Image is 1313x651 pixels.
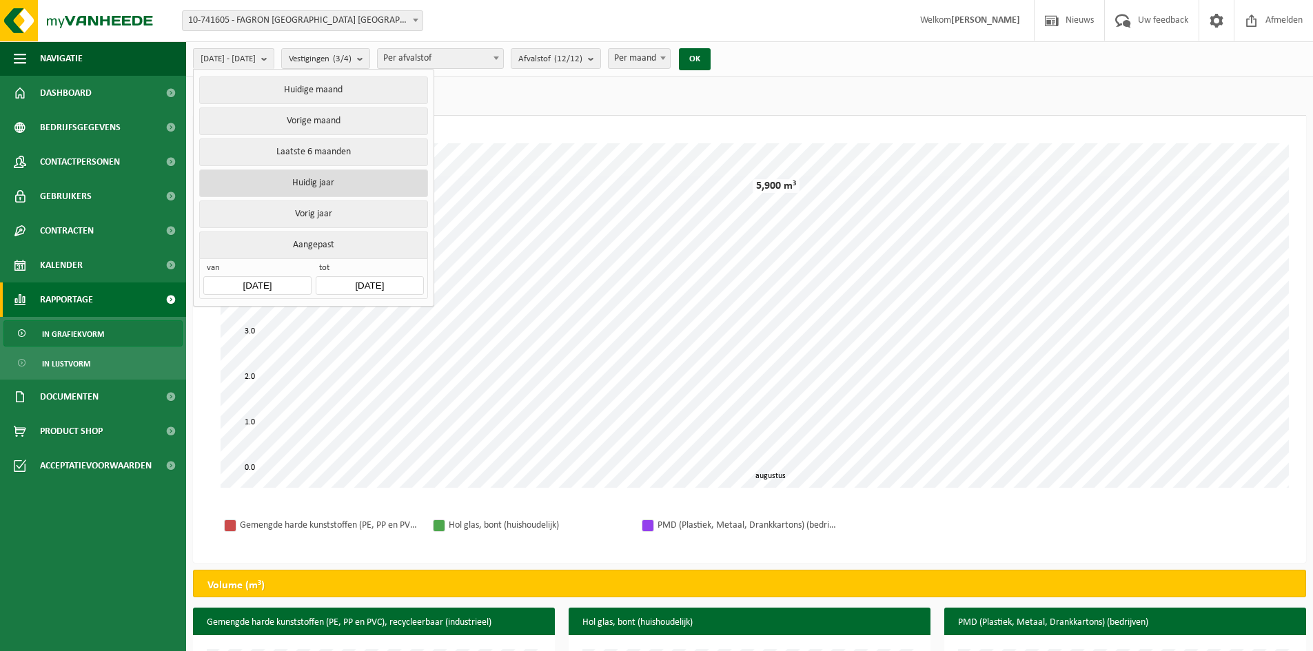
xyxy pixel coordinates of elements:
div: Hol glas, bont (huishoudelijk) [449,517,628,534]
button: Vorig jaar [199,200,427,228]
span: Per afvalstof [377,48,504,69]
span: In grafiekvorm [42,321,104,347]
span: Acceptatievoorwaarden [40,448,152,483]
span: van [203,262,311,276]
span: Bedrijfsgegevens [40,110,121,145]
strong: [PERSON_NAME] [951,15,1020,25]
span: [DATE] - [DATE] [201,49,256,70]
div: PMD (Plastiek, Metaal, Drankkartons) (bedrijven) [658,517,837,534]
span: Per maand [609,49,670,68]
button: [DATE] - [DATE] [193,48,274,69]
span: Documenten [40,380,99,414]
span: 10-741605 - FAGRON BELGIUM NV - NAZARETH [182,10,423,31]
span: Per maand [608,48,671,69]
a: In grafiekvorm [3,320,183,347]
span: 10-741605 - FAGRON BELGIUM NV - NAZARETH [183,11,423,30]
button: Aangepast [199,231,427,258]
count: (3/4) [333,54,352,63]
button: Huidig jaar [199,169,427,197]
span: tot [316,262,423,276]
span: Dashboard [40,76,92,110]
div: 5,900 m³ [753,179,800,193]
count: (12/12) [554,54,582,63]
button: Afvalstof(12/12) [511,48,601,69]
span: Contactpersonen [40,145,120,179]
span: Product Shop [40,414,103,448]
span: Afvalstof [518,49,582,70]
span: Vestigingen [289,49,352,70]
div: Gemengde harde kunststoffen (PE, PP en PVC), recycleerbaar (industrieel) [240,517,419,534]
button: Vestigingen(3/4) [281,48,370,69]
span: Kalender [40,248,83,282]
span: In lijstvorm [42,351,90,377]
h3: Gemengde harde kunststoffen (PE, PP en PVC), recycleerbaar (industrieel) [193,608,555,638]
span: Gebruikers [40,179,92,214]
h2: Volume (m³) [194,570,278,601]
button: Huidige maand [199,76,427,104]
a: In lijstvorm [3,350,183,376]
span: Per afvalstof [378,49,503,68]
button: Laatste 6 maanden [199,138,427,166]
span: Navigatie [40,41,83,76]
h3: PMD (Plastiek, Metaal, Drankkartons) (bedrijven) [944,608,1306,638]
button: OK [679,48,711,70]
span: Contracten [40,214,94,248]
h3: Hol glas, bont (huishoudelijk) [569,608,930,638]
button: Vorige maand [199,107,427,135]
span: Rapportage [40,282,93,317]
